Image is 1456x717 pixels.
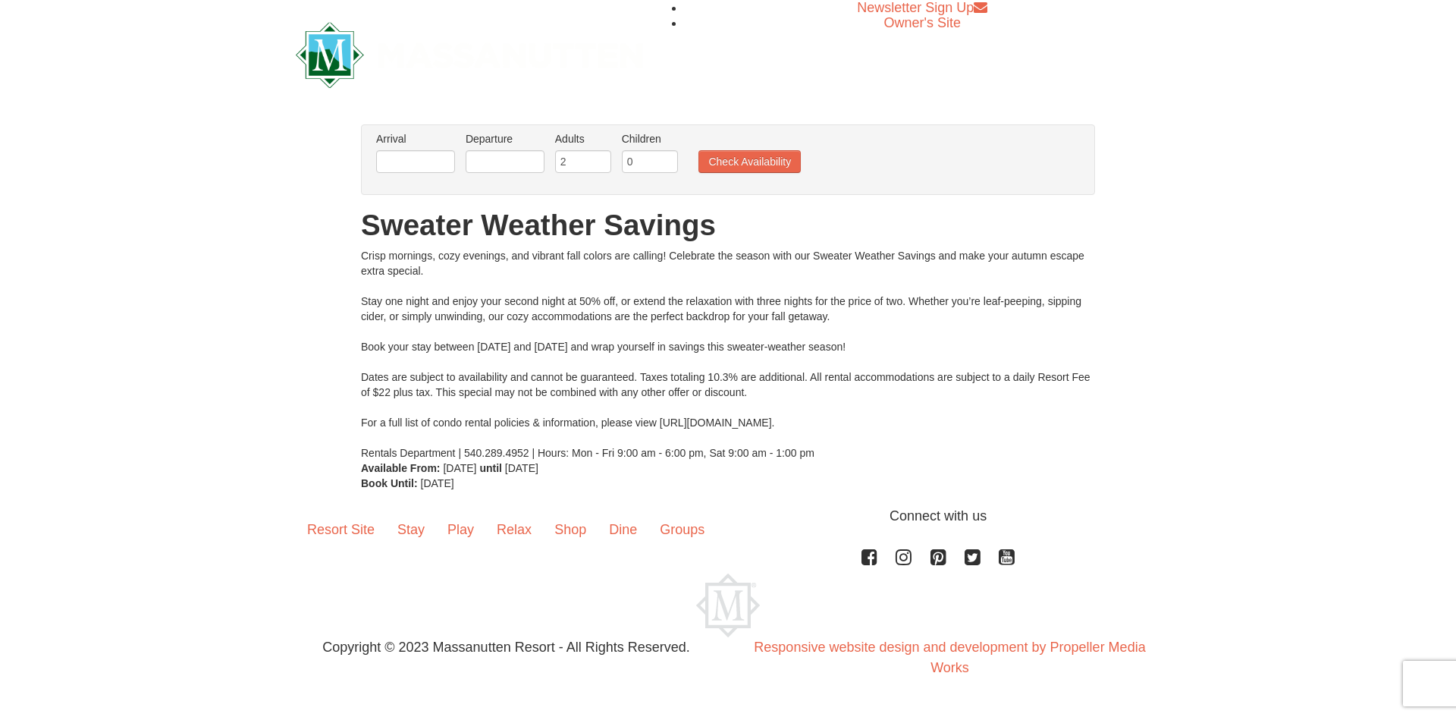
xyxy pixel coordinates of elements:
a: Relax [485,506,543,553]
a: Groups [648,506,716,553]
label: Adults [555,131,611,146]
a: Play [436,506,485,553]
a: Owner's Site [884,15,961,30]
a: Responsive website design and development by Propeller Media Works [754,640,1145,675]
h1: Sweater Weather Savings [361,210,1095,241]
p: Copyright © 2023 Massanutten Resort - All Rights Reserved. [284,637,728,658]
a: Stay [386,506,436,553]
label: Children [622,131,678,146]
label: Departure [466,131,544,146]
strong: Book Until: [361,477,418,489]
span: [DATE] [421,477,454,489]
button: Check Availability [698,150,801,173]
span: [DATE] [505,462,538,474]
label: Arrival [376,131,455,146]
span: [DATE] [443,462,476,474]
div: Crisp mornings, cozy evenings, and vibrant fall colors are calling! Celebrate the season with our... [361,248,1095,461]
p: Connect with us [296,506,1160,527]
a: Massanutten Resort [296,35,643,71]
a: Dine [598,506,648,553]
a: Shop [543,506,598,553]
img: Massanutten Resort Logo [296,22,643,88]
strong: until [479,462,502,474]
img: Massanutten Resort Logo [696,574,760,637]
a: Resort Site [296,506,386,553]
strong: Available From: [361,462,441,474]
